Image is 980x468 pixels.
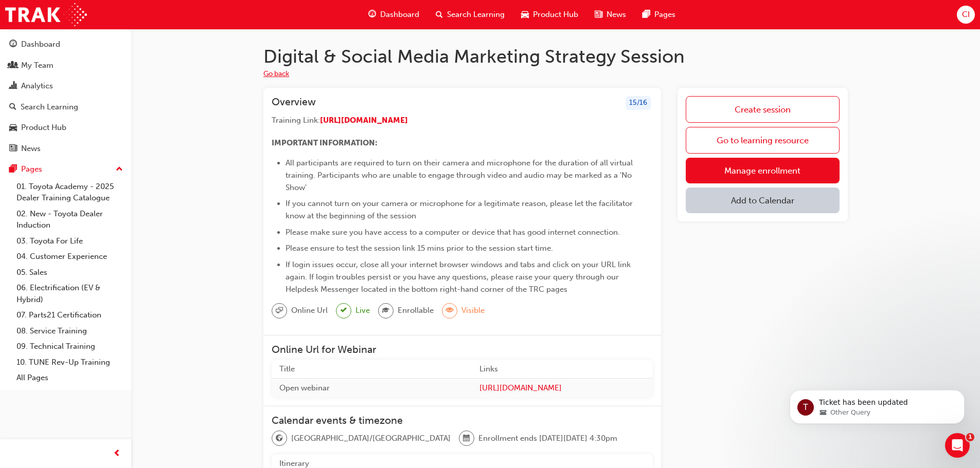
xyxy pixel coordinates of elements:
[276,304,283,317] span: sessionType_ONLINE_URL-icon
[12,233,127,249] a: 03. Toyota For Life
[382,304,389,317] span: graduationCap-icon
[9,40,17,49] span: guage-icon
[4,160,127,179] button: Pages
[286,158,635,192] span: All participants are required to turn on their camera and microphone for the duration of all virt...
[4,98,127,117] a: Search Learning
[686,188,840,213] button: Add to Calendar
[4,56,127,75] a: My Team
[686,158,840,183] a: Manage enrollment
[626,96,651,110] div: 15 / 16
[478,433,617,444] span: Enrollment ends [DATE][DATE] 4:30pm
[12,206,127,233] a: 02. New - Toyota Dealer Induction
[686,96,840,123] a: Create session
[774,368,980,440] iframe: Intercom notifications message
[9,165,17,174] span: pages-icon
[12,354,127,370] a: 10. TUNE Rev-Up Training
[286,244,553,253] span: Please ensure to test the session link 15 mins prior to the session start time.
[12,280,127,307] a: 06. Electrification (EV & Hybrid)
[461,305,485,316] span: Visible
[21,143,41,155] div: News
[286,199,635,220] span: If you cannot turn on your camera or microphone for a legitimate reason, please let the facilitat...
[263,68,289,80] button: Go back
[21,101,78,113] div: Search Learning
[436,8,443,21] span: search-icon
[447,9,505,21] span: Search Learning
[446,304,453,317] span: eye-icon
[286,228,620,237] span: Please make sure you have access to a computer or device that has good internet connection.
[286,260,633,294] span: If login issues occur, close all your internet browser windows and tabs and click on your URL lin...
[272,138,378,147] span: IMPORTANT INFORMATION:
[533,9,578,21] span: Product Hub
[957,6,975,24] button: CI
[12,370,127,386] a: All Pages
[945,433,970,458] iframe: Intercom live chat
[643,8,650,21] span: pages-icon
[21,60,54,71] div: My Team
[21,39,60,50] div: Dashboard
[21,80,53,92] div: Analytics
[12,179,127,206] a: 01. Toyota Academy - 2025 Dealer Training Catalogue
[4,77,127,96] a: Analytics
[272,344,653,355] h3: Online Url for Webinar
[586,4,634,25] a: news-iconNews
[9,61,17,70] span: people-icon
[12,249,127,265] a: 04. Customer Experience
[380,9,419,21] span: Dashboard
[521,8,529,21] span: car-icon
[360,4,427,25] a: guage-iconDashboard
[479,382,645,394] a: [URL][DOMAIN_NAME]
[9,103,16,112] span: search-icon
[4,33,127,160] button: DashboardMy TeamAnalyticsSearch LearningProduct HubNews
[607,9,626,21] span: News
[9,144,17,154] span: news-icon
[962,9,970,21] span: CI
[116,163,123,176] span: up-icon
[595,8,602,21] span: news-icon
[272,116,320,125] span: Training Link:
[12,307,127,323] a: 07. Parts21 Certification
[9,82,17,91] span: chart-icon
[12,339,127,354] a: 09. Technical Training
[355,305,370,316] span: Live
[4,139,127,158] a: News
[272,415,653,426] h3: Calendar events & timezone
[291,433,451,444] span: [GEOGRAPHIC_DATA]/[GEOGRAPHIC_DATA]
[272,360,472,379] th: Title
[272,96,316,110] h3: Overview
[4,118,127,137] a: Product Hub
[966,433,974,441] span: 1
[341,304,347,317] span: tick-icon
[291,305,328,316] span: Online Url
[279,383,330,392] span: Open webinar
[276,432,283,445] span: globe-icon
[9,123,17,133] span: car-icon
[634,4,684,25] a: pages-iconPages
[368,8,376,21] span: guage-icon
[21,163,42,175] div: Pages
[12,265,127,280] a: 05. Sales
[320,116,408,125] a: [URL][DOMAIN_NAME]
[513,4,586,25] a: car-iconProduct Hub
[686,127,840,154] a: Go to learning resource
[472,360,653,379] th: Links
[398,305,434,316] span: Enrollable
[263,45,848,68] h1: Digital & Social Media Marketing Strategy Session
[4,35,127,54] a: Dashboard
[12,323,127,339] a: 08. Service Training
[113,447,121,460] span: prev-icon
[21,122,66,134] div: Product Hub
[5,3,87,26] img: Trak
[654,9,675,21] span: Pages
[463,432,470,445] span: calendar-icon
[427,4,513,25] a: search-iconSearch Learning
